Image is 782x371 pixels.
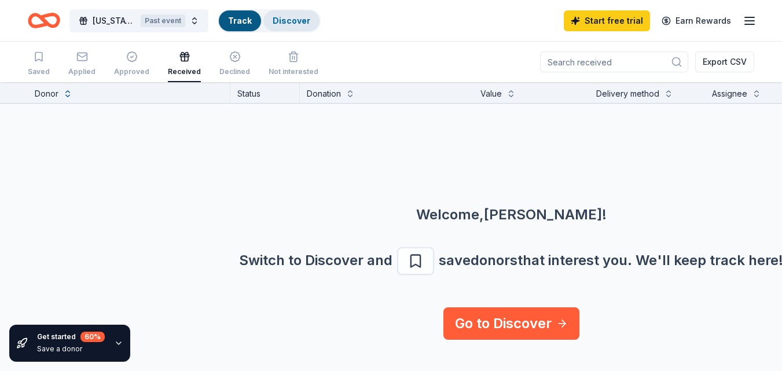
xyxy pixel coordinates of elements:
[93,14,136,28] span: [US_STATE] & Southwest [US_STATE] Congenital Heart Walk
[269,67,318,76] div: Not interested
[69,9,208,32] button: [US_STATE] & Southwest [US_STATE] Congenital Heart WalkPast event
[443,307,579,340] a: Go to Discover
[712,87,747,101] div: Assignee
[114,67,149,76] div: Approved
[695,52,754,72] button: Export CSV
[68,67,96,76] div: Applied
[37,344,105,354] div: Save a donor
[307,87,341,101] div: Donation
[219,67,250,76] div: Declined
[273,16,310,25] a: Discover
[141,14,185,27] div: Past event
[540,52,688,72] input: Search received
[28,67,50,76] div: Saved
[655,10,738,31] a: Earn Rewards
[35,87,58,101] div: Donor
[168,46,201,82] button: Received
[219,46,250,82] button: Declined
[168,67,201,76] div: Received
[230,82,300,103] div: Status
[269,46,318,82] button: Not interested
[37,332,105,342] div: Get started
[28,7,60,34] a: Home
[596,87,659,101] div: Delivery method
[480,87,502,101] div: Value
[28,46,50,82] button: Saved
[218,9,321,32] button: TrackDiscover
[80,332,105,342] div: 60 %
[564,10,650,31] a: Start free trial
[228,16,252,25] a: Track
[68,46,96,82] button: Applied
[114,46,149,82] button: Approved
